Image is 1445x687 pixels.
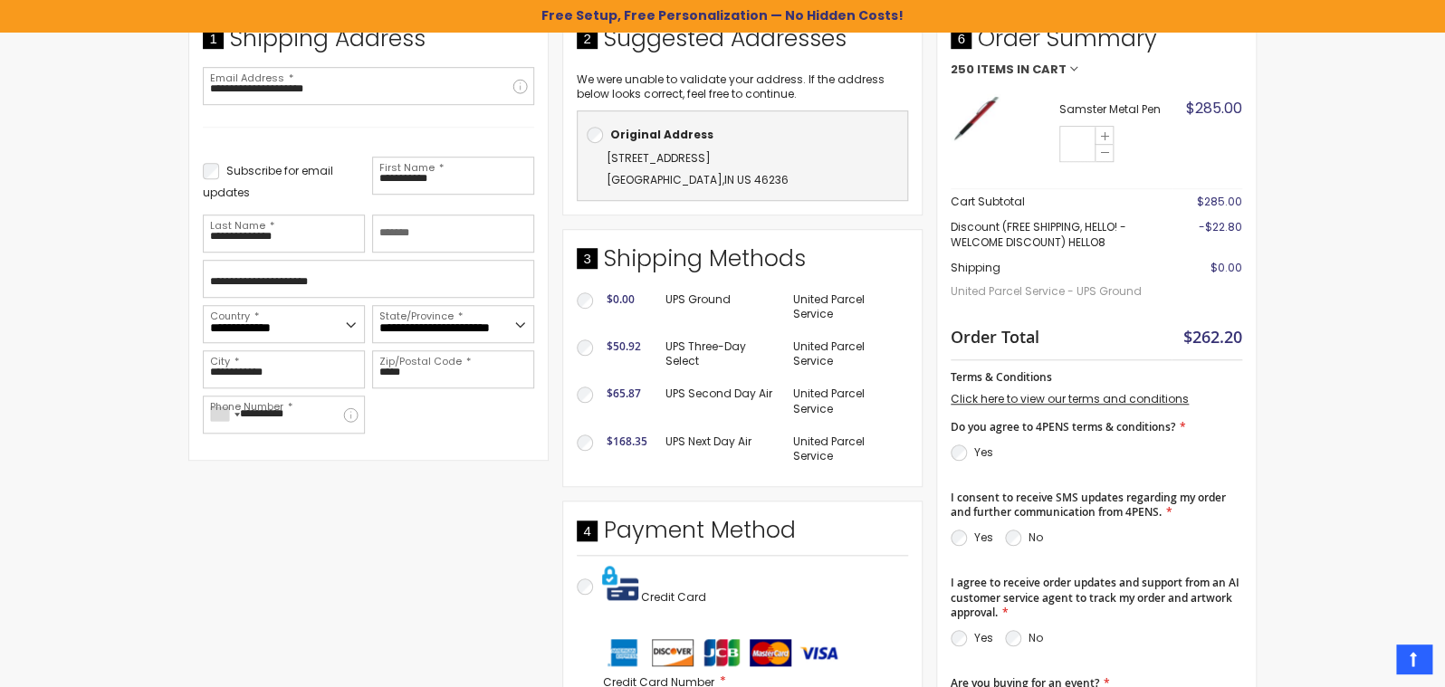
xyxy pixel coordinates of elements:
[951,575,1239,619] span: I agree to receive order updates and support from an AI customer service agent to track my order ...
[607,434,647,449] span: $168.35
[754,172,789,187] span: 46236
[1029,630,1043,645] label: No
[1183,326,1242,348] span: $262.20
[603,639,645,666] img: amex
[577,72,908,101] p: We were unable to validate your address. If the address below looks correct, feel free to continue.
[577,243,908,283] div: Shipping Methods
[577,24,908,63] div: Suggested Addresses
[951,323,1039,348] strong: Order Total
[607,172,722,187] span: [GEOGRAPHIC_DATA]
[724,172,734,187] span: IN
[951,369,1052,385] span: Terms & Conditions
[652,639,694,666] img: discover
[587,148,898,191] div: ,
[974,444,993,460] label: Yes
[951,260,1000,275] span: Shipping
[656,377,784,425] td: UPS Second Day Air
[951,391,1189,406] a: Click here to view our terms and conditions
[656,330,784,377] td: UPS Three-Day Select
[784,283,908,330] td: United Parcel Service
[951,490,1226,520] span: I consent to receive SMS updates regarding my order and further communication from 4PENS.
[203,24,534,63] div: Shipping Address
[607,291,635,307] span: $0.00
[1199,219,1242,234] span: -$22.80
[1197,194,1242,209] span: $285.00
[737,172,751,187] span: US
[951,219,1126,249] span: Discount (FREE SHIPPING, HELLO! - WELCOME DISCOUNT)
[610,127,713,142] b: Original Address
[799,639,840,666] img: visa
[1059,102,1174,117] strong: Samster Metal Pen
[951,63,974,76] span: 250
[1211,260,1242,275] span: $0.00
[951,24,1242,63] span: Order Summary
[1396,644,1431,673] a: Top
[607,339,641,354] span: $50.92
[750,639,791,666] img: mastercard
[951,189,1172,215] th: Cart Subtotal
[656,425,784,472] td: UPS Next Day Air
[1029,530,1043,545] label: No
[784,330,908,377] td: United Parcel Service
[951,419,1175,434] span: Do you agree to 4PENS terms & conditions?
[203,163,333,200] span: Subscribe for email updates
[1186,98,1242,119] span: $285.00
[641,589,706,605] span: Credit Card
[784,377,908,425] td: United Parcel Service
[977,63,1067,76] span: Items in Cart
[951,94,1000,144] img: Samster Metal Pen-Red
[701,639,742,666] img: jcb
[607,386,641,401] span: $65.87
[602,565,638,601] img: Pay with credit card
[974,630,993,645] label: Yes
[1068,234,1105,250] span: HELLO8
[784,425,908,472] td: United Parcel Service
[974,530,993,545] label: Yes
[577,515,908,555] div: Payment Method
[607,150,711,166] span: [STREET_ADDRESS]
[951,275,1172,308] span: United Parcel Service - UPS Ground
[656,283,784,330] td: UPS Ground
